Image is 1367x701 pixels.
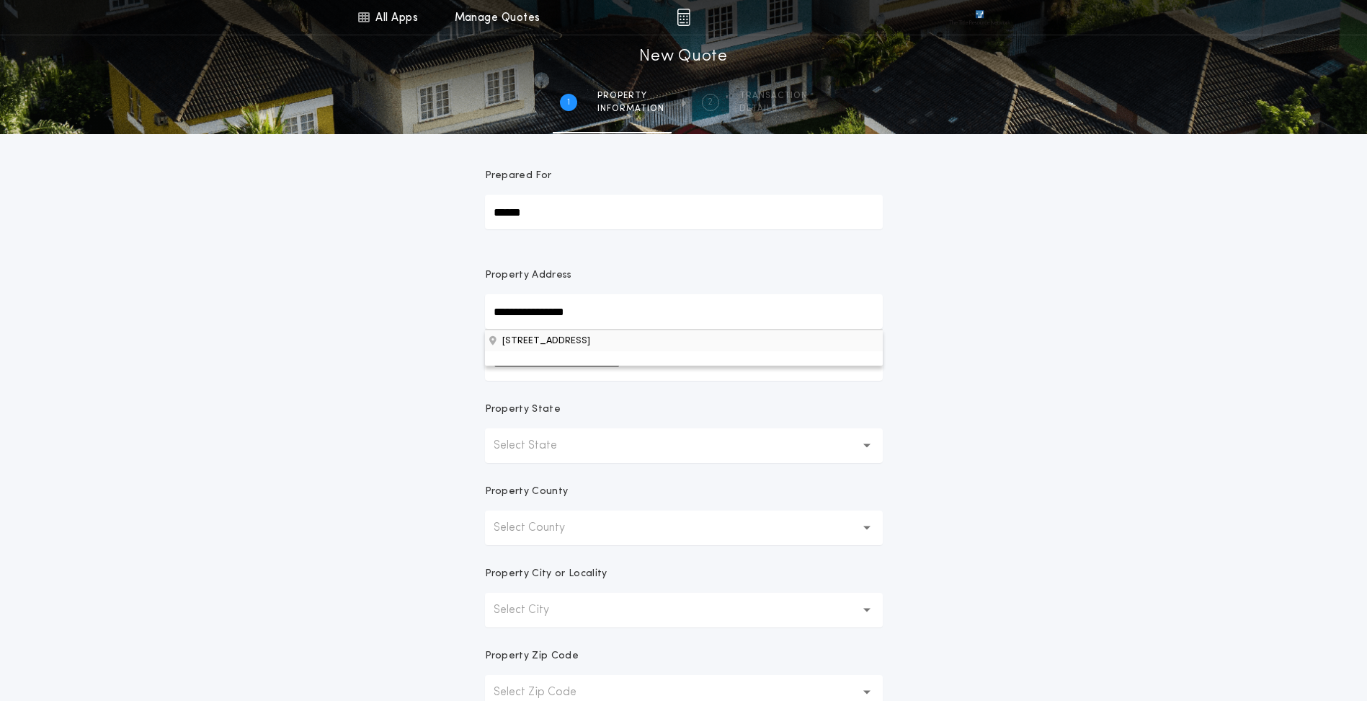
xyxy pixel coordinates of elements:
img: vs-icon [949,10,1010,25]
p: Select City [494,601,572,619]
p: Property County [485,485,569,499]
span: information [597,103,664,115]
p: Select Zip Code [494,684,600,701]
p: Property Zip Code [485,649,579,663]
h2: 2 [708,97,713,108]
span: Property [597,90,664,102]
p: Select County [494,519,588,537]
p: Property City or Locality [485,567,607,581]
button: Select City [485,593,883,627]
p: Property State [485,402,561,417]
input: Prepared For [485,195,883,229]
button: Property Address [485,330,883,351]
h2: 1 [567,97,570,108]
button: Select County [485,511,883,545]
span: Transaction [739,90,808,102]
button: Select State [485,428,883,463]
img: img [677,9,690,26]
p: Prepared For [485,169,552,183]
p: Property Address [485,268,883,283]
h1: New Quote [639,45,727,69]
span: details [739,103,808,115]
p: Select State [494,437,580,454]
